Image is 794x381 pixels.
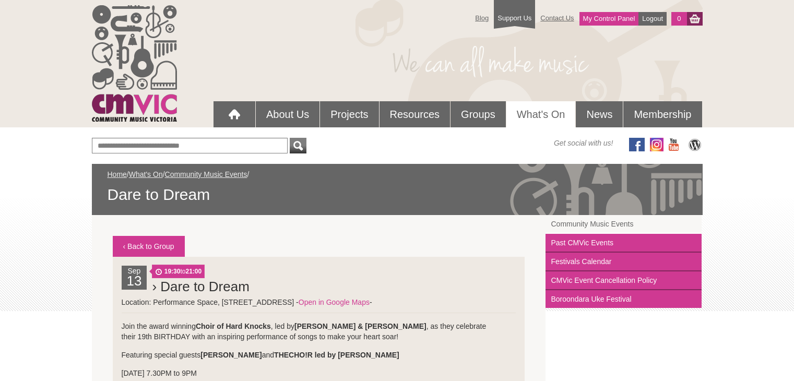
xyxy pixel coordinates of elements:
[164,268,181,275] strong: 19:30
[108,170,127,178] a: Home
[535,9,579,27] a: Contact Us
[108,185,687,205] span: Dare to Dream
[152,265,205,278] span: to
[274,351,399,359] strong: THECHO!R led by [PERSON_NAME]
[687,138,703,151] img: CMVic Blog
[546,290,702,308] a: Boroondara Uke Festival
[196,322,271,330] strong: Choir of Hard Knocks
[122,350,516,360] p: Featuring special guests and
[623,101,702,127] a: Membership
[108,169,687,205] div: / / /
[113,236,185,257] a: ‹ Back to Group
[554,138,613,148] span: Get social with us!
[200,351,262,359] strong: [PERSON_NAME]
[671,12,686,26] a: 0
[546,253,702,271] a: Festivals Calendar
[579,12,639,26] a: My Control Panel
[451,101,506,127] a: Groups
[165,170,247,178] a: Community Music Events
[294,322,426,330] strong: [PERSON_NAME] & [PERSON_NAME]
[299,298,370,306] a: Open in Google Maps
[380,101,451,127] a: Resources
[470,9,494,27] a: Blog
[638,12,667,26] a: Logout
[122,368,516,378] p: [DATE] 7.30PM to 9PM
[576,101,623,127] a: News
[546,234,702,253] a: Past CMVic Events
[92,5,177,122] img: cmvic_logo.png
[546,271,702,290] a: CMVic Event Cancellation Policy
[122,266,147,290] div: Sep
[506,101,576,127] a: What's On
[122,321,516,342] p: Join the award winning , led by , as they celebrate their 19th BIRTHDAY with an inspiring perform...
[650,138,663,151] img: icon-instagram.png
[256,101,319,127] a: About Us
[124,276,145,290] h2: 13
[152,276,516,297] h2: › Dare to Dream
[320,101,378,127] a: Projects
[129,170,163,178] a: What's On
[185,268,202,275] strong: 21:00
[546,215,702,234] a: Community Music Events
